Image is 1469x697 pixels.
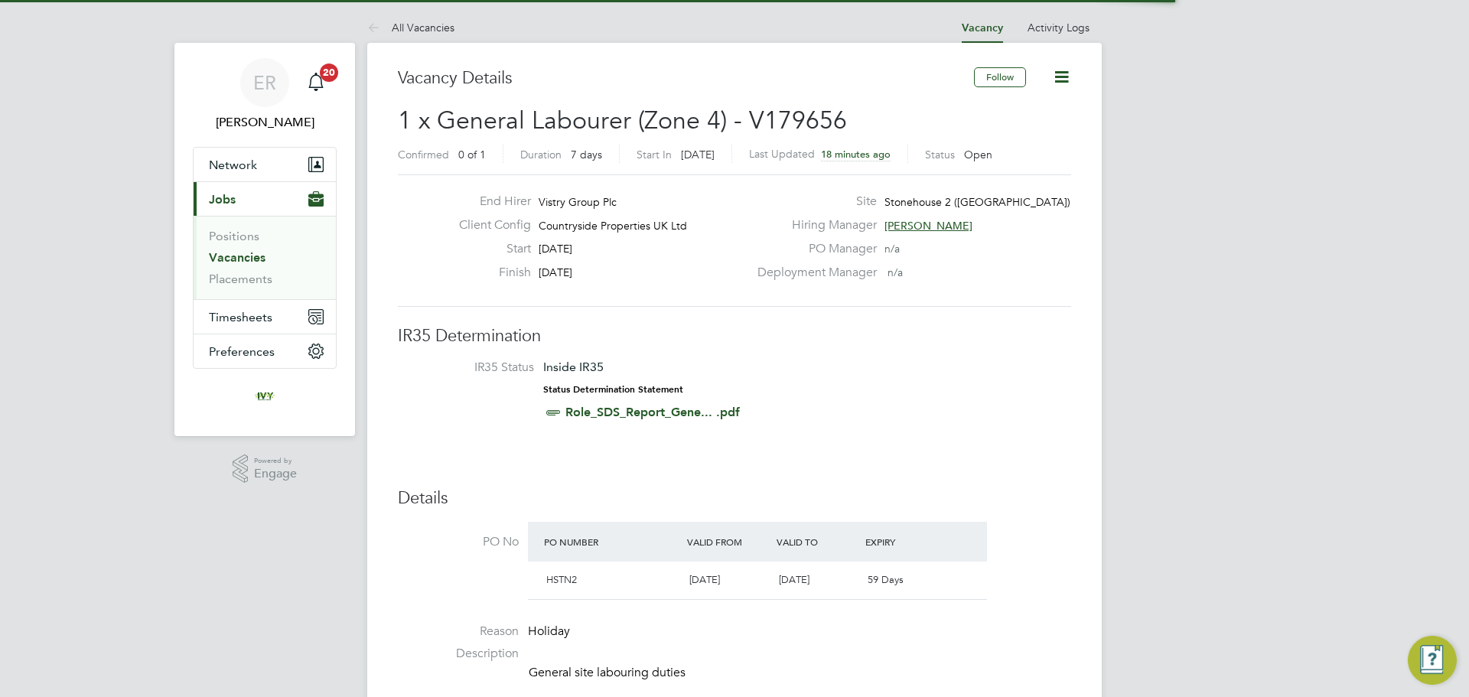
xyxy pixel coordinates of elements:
div: Valid To [773,528,862,555]
a: Go to home page [193,384,337,409]
a: Vacancies [209,250,265,265]
img: ivyresourcegroup-logo-retina.png [252,384,277,409]
span: 20 [320,64,338,82]
label: Start In [637,148,672,161]
a: 20 [301,58,331,107]
span: [DATE] [539,242,572,256]
label: Duration [520,148,562,161]
span: Timesheets [209,310,272,324]
div: Expiry [862,528,951,555]
label: Reason [398,624,519,640]
label: Start [447,241,531,257]
span: n/a [884,242,900,256]
div: Valid From [683,528,773,555]
a: Powered byEngage [233,454,298,484]
button: Jobs [194,182,336,216]
span: Holiday [528,624,570,639]
span: Countryside Properties UK Ltd [539,219,687,233]
span: 59 Days [868,573,904,586]
label: Description [398,646,519,662]
span: Jobs [209,192,236,207]
label: PO No [398,534,519,550]
span: [DATE] [689,573,720,586]
nav: Main navigation [174,43,355,436]
label: Finish [447,265,531,281]
span: Stonehouse 2 ([GEOGRAPHIC_DATA]) [884,195,1070,209]
label: Last Updated [749,147,815,161]
h3: Details [398,487,1071,510]
span: [DATE] [539,265,572,279]
label: Status [925,148,955,161]
label: Confirmed [398,148,449,161]
h3: IR35 Determination [398,325,1071,347]
span: [DATE] [681,148,715,161]
span: Vistry Group Plc [539,195,617,209]
a: ER[PERSON_NAME] [193,58,337,132]
span: 7 days [571,148,602,161]
button: Network [194,148,336,181]
label: IR35 Status [413,360,534,376]
label: Deployment Manager [748,265,877,281]
p: General site labouring duties [529,665,1071,681]
a: Positions [209,229,259,243]
label: Site [748,194,877,210]
a: Placements [209,272,272,286]
a: Activity Logs [1028,21,1090,34]
strong: Status Determination Statement [543,384,683,395]
span: Preferences [209,344,275,359]
div: Jobs [194,216,336,299]
span: Open [964,148,992,161]
a: All Vacancies [367,21,454,34]
span: n/a [888,265,903,279]
span: [DATE] [779,573,809,586]
label: End Hirer [447,194,531,210]
label: Client Config [447,217,531,233]
span: ER [253,73,276,93]
span: Network [209,158,257,172]
span: HSTN2 [546,573,577,586]
span: 18 minutes ago [821,148,891,161]
label: PO Manager [748,241,877,257]
span: Powered by [254,454,297,467]
span: [PERSON_NAME] [884,219,972,233]
span: Emma Randall [193,113,337,132]
label: Hiring Manager [748,217,877,233]
a: Role_SDS_Report_Gene... .pdf [565,405,740,419]
button: Follow [974,67,1026,87]
span: 1 x General Labourer (Zone 4) - V179656 [398,106,847,135]
span: Engage [254,467,297,480]
button: Preferences [194,334,336,368]
span: 0 of 1 [458,148,486,161]
button: Engage Resource Center [1408,636,1457,685]
span: Inside IR35 [543,360,604,374]
a: Vacancy [962,21,1003,34]
div: PO Number [540,528,683,555]
h3: Vacancy Details [398,67,974,90]
button: Timesheets [194,300,336,334]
